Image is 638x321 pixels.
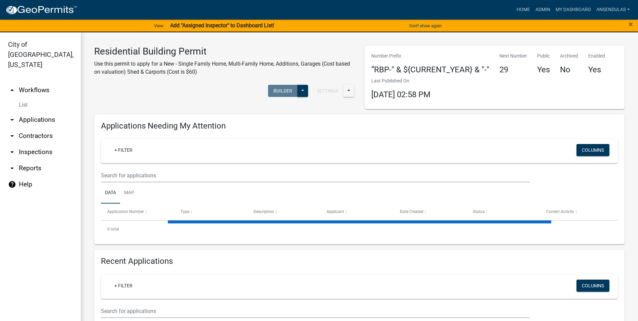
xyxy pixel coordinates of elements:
[170,22,274,29] strong: Add "Assigned Inspector" to Dashboard List!
[560,52,578,60] p: Archived
[101,256,618,266] h4: Recent Applications
[407,20,444,31] button: Don't show again
[181,209,189,214] span: Type
[371,65,489,75] h4: “RBP-" & ${CURRENT_YEAR} & "-"
[101,221,618,238] div: 0 total
[393,204,466,220] datatable-header-cell: Date Created
[120,182,138,204] a: Map
[254,209,274,214] span: Description
[101,304,530,318] input: Search for applications
[594,3,633,16] a: ansendulas
[514,3,533,16] a: Home
[174,204,247,220] datatable-header-cell: Type
[101,182,120,204] a: Data
[107,209,144,214] span: Application Number
[588,65,605,75] h4: Yes
[101,169,530,182] input: Search for applications
[546,209,574,214] span: Current Activity
[109,144,138,156] a: + Filter
[109,280,138,292] a: + Filter
[8,116,16,124] i: arrow_drop_down
[94,46,354,57] h3: Residential Building Permit
[94,60,354,76] p: Use this permit to apply for a New - Single Family Home, Multi-Family Home, Additions, Garages (C...
[101,204,174,220] datatable-header-cell: Application Number
[327,209,344,214] span: Applicant
[8,180,16,188] i: help
[8,148,16,156] i: arrow_drop_down
[371,52,489,60] p: Number Prefix
[576,144,609,156] button: Columns
[8,86,16,94] i: arrow_drop_up
[400,209,423,214] span: Date Created
[576,280,609,292] button: Columns
[268,85,298,97] button: Builder
[311,85,344,97] button: Settings
[560,65,578,75] h4: No
[320,204,393,220] datatable-header-cell: Applicant
[466,204,539,220] datatable-header-cell: Status
[151,20,166,31] a: View
[553,3,594,16] a: My Dashboard
[540,204,613,220] datatable-header-cell: Current Activity
[629,20,633,28] button: Close
[247,204,320,220] datatable-header-cell: Description
[588,52,605,60] p: Enabled
[537,52,550,60] p: Public
[499,52,527,60] p: Next Number
[473,209,485,214] span: Status
[499,65,527,75] h4: 29
[8,132,16,140] i: arrow_drop_down
[537,65,550,75] h4: Yes
[101,121,618,131] h4: Applications Needing My Attention
[8,164,16,172] i: arrow_drop_down
[629,20,633,29] span: ×
[371,90,430,99] span: [DATE] 02:58 PM
[371,77,430,84] p: Last Published On
[533,3,553,16] a: Admin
